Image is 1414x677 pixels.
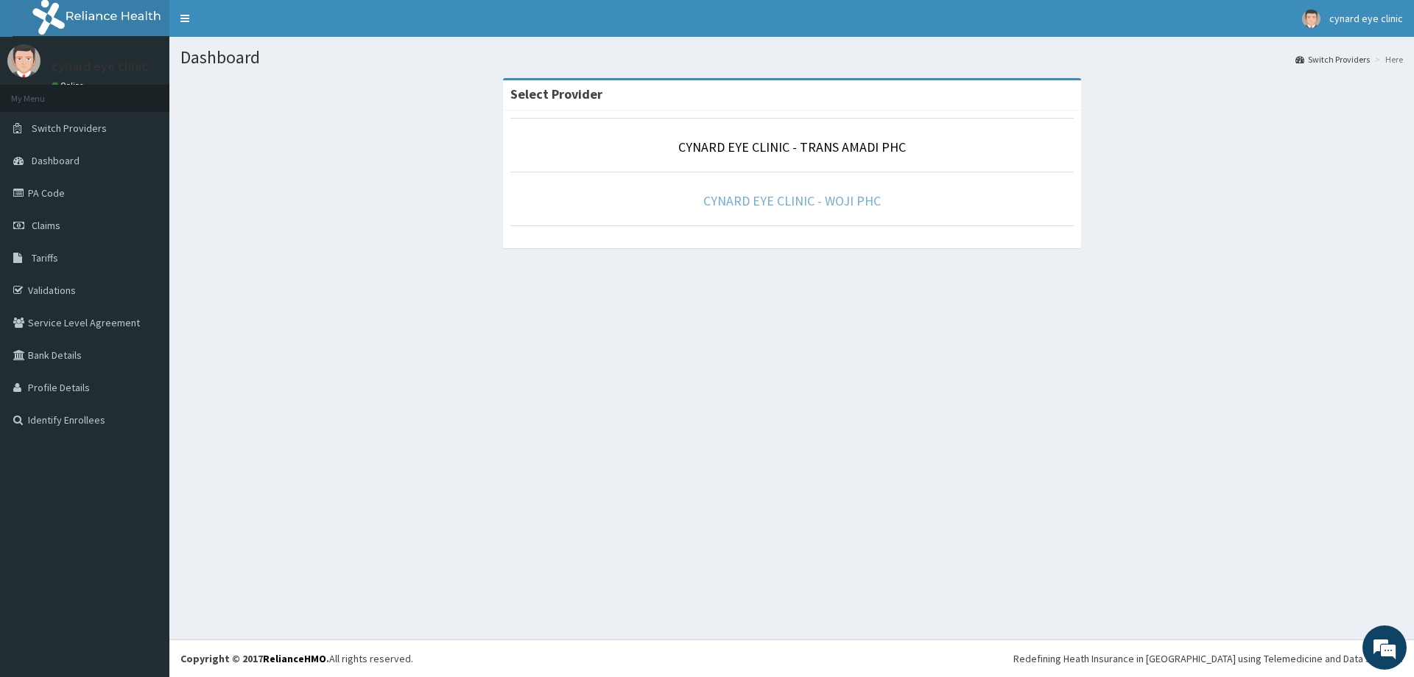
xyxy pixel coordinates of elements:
strong: Select Provider [510,85,602,102]
span: Switch Providers [32,122,107,135]
li: Here [1371,53,1403,66]
h1: Dashboard [180,48,1403,67]
span: Tariffs [32,251,58,264]
a: Online [52,80,87,91]
footer: All rights reserved. [169,639,1414,677]
a: Switch Providers [1295,53,1370,66]
a: CYNARD EYE CLINIC - TRANS AMADI PHC [678,138,906,155]
div: Redefining Heath Insurance in [GEOGRAPHIC_DATA] using Telemedicine and Data Science! [1013,651,1403,666]
span: Dashboard [32,154,80,167]
a: CYNARD EYE CLINIC - WOJI PHC [703,192,881,209]
img: User Image [1302,10,1320,28]
p: cynard eye clinic [52,60,148,73]
span: cynard eye clinic [1329,12,1403,25]
span: Claims [32,219,60,232]
strong: Copyright © 2017 . [180,652,329,665]
img: User Image [7,44,41,77]
a: RelianceHMO [263,652,326,665]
